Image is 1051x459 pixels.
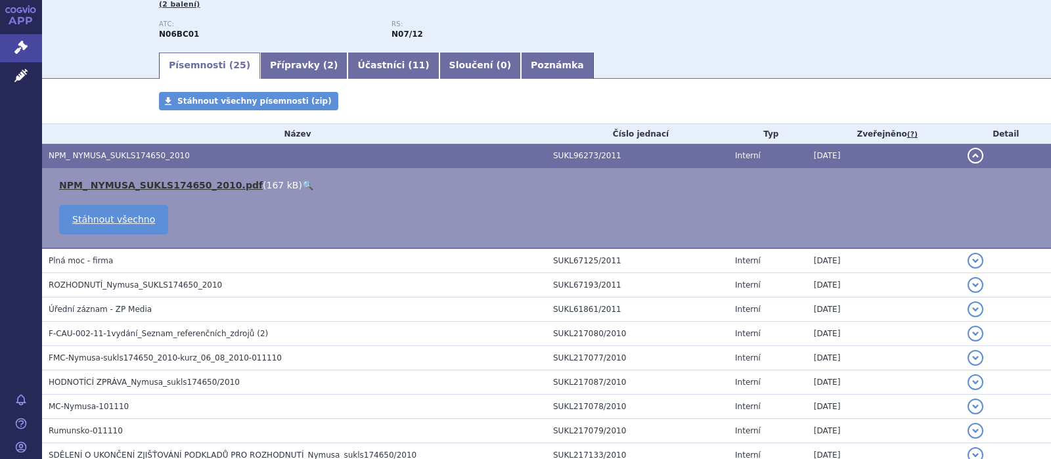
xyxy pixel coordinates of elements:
[735,353,761,362] span: Interní
[547,124,728,144] th: Číslo jednací
[547,297,728,322] td: SUKL61861/2011
[547,419,728,443] td: SUKL217079/2010
[49,353,282,362] span: FMC-Nymusa-sukls174650_2010-kurz_06_08_2010-011110
[807,322,961,346] td: [DATE]
[968,148,983,164] button: detail
[735,280,761,290] span: Interní
[968,326,983,341] button: detail
[49,426,123,435] span: Rumunsko-011110
[49,280,222,290] span: ROZHODNUTÍ_Nymusa_SUKLS174650_2010
[968,253,983,269] button: detail
[159,53,260,79] a: Písemnosti (25)
[49,151,190,160] span: NPM_ NYMUSA_SUKLS174650_2010
[961,124,1051,144] th: Detail
[59,180,263,190] a: NPM_ NYMUSA_SUKLS174650_2010.pdf
[807,346,961,370] td: [DATE]
[267,180,299,190] span: 167 kB
[547,248,728,273] td: SUKL67125/2011
[302,180,313,190] a: 🔍
[907,130,918,139] abbr: (?)
[968,374,983,390] button: detail
[807,273,961,297] td: [DATE]
[735,402,761,411] span: Interní
[49,378,240,387] span: HODNOTÍCÍ ZPRÁVA_Nymusa_sukls174650/2010
[807,395,961,419] td: [DATE]
[968,277,983,293] button: detail
[501,60,507,70] span: 0
[735,378,761,387] span: Interní
[735,426,761,435] span: Interní
[177,97,332,106] span: Stáhnout všechny písemnosti (zip)
[439,53,521,79] a: Sloučení (0)
[807,370,961,395] td: [DATE]
[391,20,611,28] p: RS:
[547,322,728,346] td: SUKL217080/2010
[735,329,761,338] span: Interní
[968,350,983,366] button: detail
[42,124,547,144] th: Název
[807,124,961,144] th: Zveřejněno
[968,423,983,439] button: detail
[547,346,728,370] td: SUKL217077/2010
[807,144,961,168] td: [DATE]
[49,305,152,314] span: Úřední záznam - ZP Media
[159,20,378,28] p: ATC:
[807,419,961,443] td: [DATE]
[547,273,728,297] td: SUKL67193/2011
[807,297,961,322] td: [DATE]
[728,124,807,144] th: Typ
[49,256,113,265] span: Plná moc - firma
[807,248,961,273] td: [DATE]
[413,60,425,70] span: 11
[260,53,347,79] a: Přípravky (2)
[547,370,728,395] td: SUKL217087/2010
[49,329,268,338] span: F-CAU-002-11-1vydání_Seznam_referenčních_zdrojů (2)
[547,395,728,419] td: SUKL217078/2010
[159,30,199,39] strong: KOFEIN
[547,144,728,168] td: SUKL96273/2011
[347,53,439,79] a: Účastníci (11)
[49,402,129,411] span: MC-Nymusa-101110
[59,179,1038,192] li: ( )
[521,53,594,79] a: Poznámka
[159,92,338,110] a: Stáhnout všechny písemnosti (zip)
[735,256,761,265] span: Interní
[391,30,423,39] strong: kofein
[735,151,761,160] span: Interní
[327,60,334,70] span: 2
[735,305,761,314] span: Interní
[233,60,246,70] span: 25
[968,399,983,414] button: detail
[59,205,168,234] a: Stáhnout všechno
[968,301,983,317] button: detail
